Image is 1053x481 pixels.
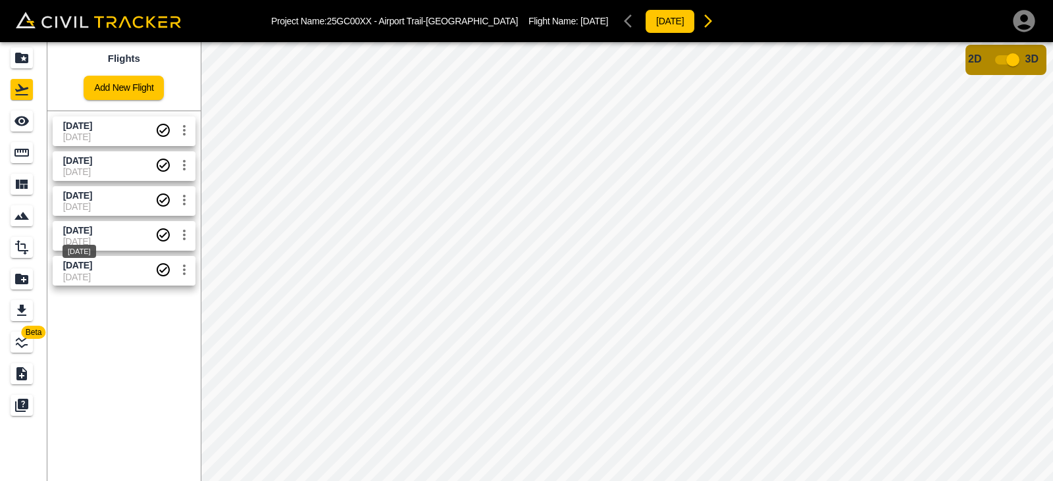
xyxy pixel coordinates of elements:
span: 3D [1025,53,1039,64]
p: Flight Name: [528,16,608,26]
button: [DATE] [645,9,695,34]
img: Civil Tracker [16,12,181,29]
span: 2D [968,53,981,64]
p: Project Name: 25GC00XX - Airport Trail-[GEOGRAPHIC_DATA] [271,16,518,26]
div: [DATE] [63,245,96,258]
span: [DATE] [580,16,608,26]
